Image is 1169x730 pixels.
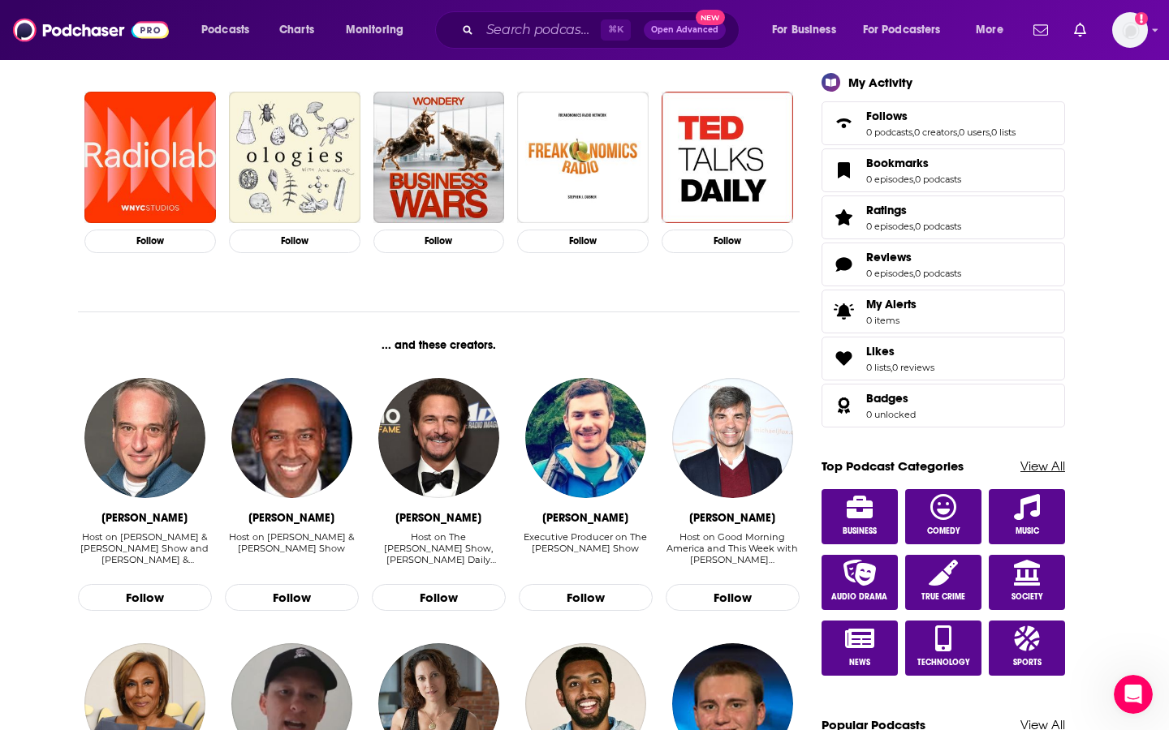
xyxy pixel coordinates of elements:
span: Ratings [866,203,907,217]
a: 0 podcasts [915,174,961,185]
span: Music [1016,526,1039,536]
a: Music [989,489,1065,544]
span: Comedy [927,526,960,536]
a: Likes [866,344,934,359]
span: Charts [279,19,314,41]
span: More [976,19,1003,41]
span: News [849,658,870,668]
span: , [990,127,991,138]
span: Bookmarks [866,156,929,170]
span: My Alerts [866,297,917,311]
span: Bookmarks [822,148,1065,192]
a: 0 lists [866,362,891,373]
svg: Add a profile image [1135,12,1148,25]
button: open menu [852,17,964,43]
span: Business [843,526,877,536]
span: Reviews [822,243,1065,286]
a: 0 episodes [866,221,913,232]
div: Executive Producer on The [PERSON_NAME] Show [519,531,653,554]
span: , [891,362,892,373]
img: Business Wars [373,92,505,223]
a: True Crime [905,555,981,610]
img: Ologies with Alie Ward [229,92,360,223]
a: Follows [866,109,1016,123]
span: Likes [866,344,895,359]
img: Freakonomics Radio [517,92,649,223]
a: 0 podcasts [915,221,961,232]
div: Host on [PERSON_NAME] & [PERSON_NAME] Show and [PERSON_NAME] & [PERSON_NAME] Show [78,531,212,565]
button: Follow [84,230,216,253]
button: open menu [334,17,425,43]
button: open menu [964,17,1024,43]
span: 0 items [866,315,917,326]
img: TED Talks Daily [662,92,793,223]
img: Radiolab [84,92,216,223]
button: Show profile menu [1112,12,1148,48]
span: , [913,174,915,185]
img: Dan Bernstein [84,378,205,498]
span: Podcasts [201,19,249,41]
a: Reviews [866,250,961,264]
a: Badges [827,394,860,417]
input: Search podcasts, credits, & more... [480,17,601,43]
div: ... and these creators. [78,338,800,352]
a: Sports [989,620,1065,676]
span: ⌘ K [601,19,631,41]
a: 0 creators [914,127,957,138]
button: Follow [666,584,800,612]
a: Top Podcast Categories [822,458,964,474]
div: Search podcasts, credits, & more... [451,11,755,49]
div: George Stephanopoulos [689,511,775,525]
a: 0 reviews [892,362,934,373]
span: Follows [866,109,908,123]
span: Technology [917,658,970,668]
img: Marshall Harris [231,378,352,498]
button: Follow [78,584,212,612]
span: , [913,268,915,279]
span: True Crime [921,592,965,602]
span: Monitoring [346,19,403,41]
a: Badges [866,391,916,406]
div: Marshall Harris [248,511,334,525]
div: Host on Rahimi, Harris & Grote Show and Rahimi & Harris Show [78,531,212,566]
img: Podchaser - Follow, Share and Rate Podcasts [13,15,169,45]
a: Follows [827,112,860,135]
a: 0 episodes [866,268,913,279]
button: open menu [761,17,856,43]
span: New [696,10,725,25]
div: Host on The [PERSON_NAME] Show, [PERSON_NAME] Daily Jungle, and The [PERSON_NAME] Podcast [372,531,506,565]
button: Open AdvancedNew [644,20,726,40]
img: Jim Rome [378,378,498,498]
a: Bookmarks [866,156,961,170]
span: , [957,127,959,138]
span: Society [1012,592,1043,602]
div: Host on Good Morning America and This Week with George Stepha… [666,531,800,566]
span: , [913,221,915,232]
img: George Stephanopoulos [672,378,792,498]
a: My Alerts [822,290,1065,333]
div: Host on [PERSON_NAME] & [PERSON_NAME] Show [225,531,359,554]
a: Ratings [866,203,961,217]
div: Host on The Jim Rome Show, Jim Rome's Daily Jungle, and The Jim Rome Podcast [372,531,506,566]
a: 0 podcasts [866,127,912,138]
a: 0 lists [991,127,1016,138]
a: 0 podcasts [915,268,961,279]
img: Adam Hawk [525,378,645,498]
div: My Activity [848,75,912,90]
span: Follows [822,101,1065,145]
button: Follow [225,584,359,612]
div: Dan Bernstein [101,511,188,525]
span: Sports [1013,658,1042,668]
a: Business [822,489,898,544]
span: For Business [772,19,836,41]
a: 0 unlocked [866,409,916,420]
button: Follow [517,230,649,253]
